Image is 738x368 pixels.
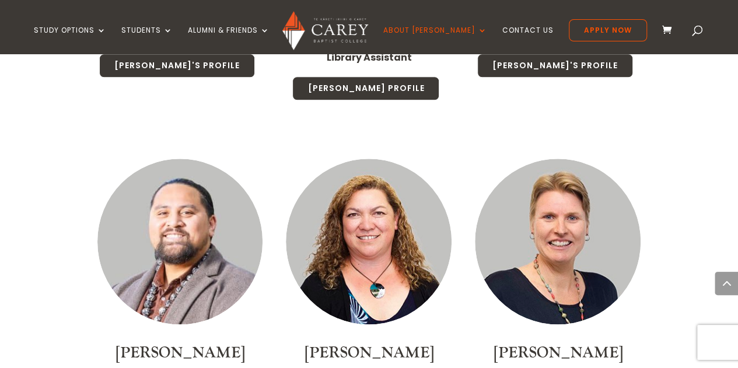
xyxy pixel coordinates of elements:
a: Study Options [34,26,106,54]
a: [PERSON_NAME] [115,343,244,363]
a: Apply Now [569,19,647,41]
a: [PERSON_NAME] Profile [292,76,439,101]
a: [PERSON_NAME]'s Profile [477,54,633,78]
a: About [PERSON_NAME] [383,26,487,54]
img: Anna Tovey_300x300 [475,159,641,324]
a: [PERSON_NAME] [304,343,433,363]
a: [PERSON_NAME] [493,343,622,363]
strong: Library Assistant [326,51,411,64]
img: Jarrahmal Tanielu_300x300 [97,159,263,324]
a: Contact Us [502,26,554,54]
a: Alumni & Friends [188,26,270,54]
a: Students [121,26,173,54]
a: [PERSON_NAME]'s Profile [99,54,255,78]
img: Staff Thumbnail - Denise Tims [286,159,452,324]
img: Carey Baptist College [282,11,368,50]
